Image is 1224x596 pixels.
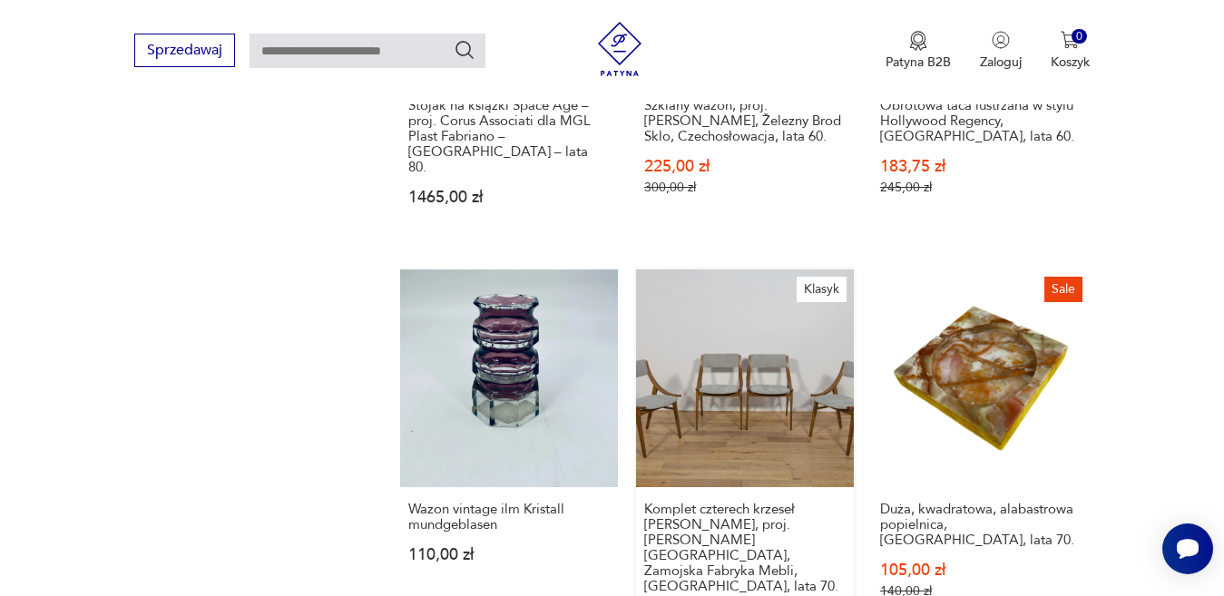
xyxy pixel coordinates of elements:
[644,98,846,144] h3: Szklany wazon, proj. [PERSON_NAME], Železny Brod Sklo, Czechosłowacja, lata 60.
[880,180,1082,195] p: 245,00 zł
[886,31,951,71] button: Patyna B2B
[408,190,610,205] p: 1465,00 zł
[880,98,1082,144] h3: Obrotowa taca lustrzana w stylu Hollywood Regency, [GEOGRAPHIC_DATA], lata 60.
[980,31,1022,71] button: Zaloguj
[408,547,610,562] p: 110,00 zł
[1051,31,1090,71] button: 0Koszyk
[1051,54,1090,71] p: Koszyk
[408,98,610,175] h3: Stojak na książki Space Age – proj. Corus Associati dla MGL Plast Fabriano – [GEOGRAPHIC_DATA] – ...
[980,54,1022,71] p: Zaloguj
[880,562,1082,578] p: 105,00 zł
[644,159,846,174] p: 225,00 zł
[880,502,1082,548] h3: Duża, kwadratowa, alabastrowa popielnica, [GEOGRAPHIC_DATA], lata 70.
[886,54,951,71] p: Patyna B2B
[134,45,235,58] a: Sprzedawaj
[592,22,647,76] img: Patyna - sklep z meblami i dekoracjami vintage
[1072,29,1087,44] div: 0
[880,159,1082,174] p: 183,75 zł
[1162,523,1213,574] iframe: Smartsupp widget button
[454,39,475,61] button: Szukaj
[1061,31,1079,49] img: Ikona koszyka
[886,31,951,71] a: Ikona medaluPatyna B2B
[644,502,846,594] h3: Komplet czterech krzeseł [PERSON_NAME], proj. [PERSON_NAME][GEOGRAPHIC_DATA], Zamojska Fabryka Me...
[992,31,1010,49] img: Ikonka użytkownika
[909,31,927,51] img: Ikona medalu
[134,34,235,67] button: Sprzedawaj
[408,502,610,532] h3: Wazon vintage ilm Kristall mundgeblasen
[644,180,846,195] p: 300,00 zł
